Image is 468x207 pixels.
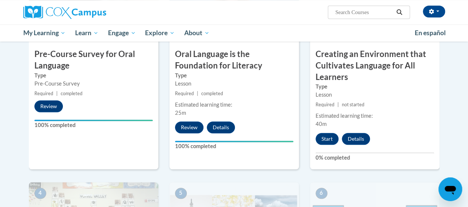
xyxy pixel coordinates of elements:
[175,188,187,199] span: 5
[394,8,405,17] button: Search
[175,80,293,88] div: Lesson
[423,6,445,17] button: Account Settings
[316,121,327,127] span: 40m
[316,102,334,107] span: Required
[23,6,156,19] a: Cox Campus
[175,141,293,142] div: Your progress
[310,49,440,83] h3: Creating an Environment that Cultivates Language for All Learners
[316,188,327,199] span: 6
[316,133,339,145] button: Start
[103,24,141,41] a: Engage
[75,29,98,37] span: Learn
[175,91,194,96] span: Required
[61,91,83,96] span: completed
[207,121,235,133] button: Details
[34,100,63,112] button: Review
[34,91,53,96] span: Required
[184,29,209,37] span: About
[34,188,46,199] span: 4
[342,102,364,107] span: not started
[334,8,394,17] input: Search Courses
[201,91,223,96] span: completed
[175,71,293,80] label: Type
[337,102,339,107] span: |
[342,133,370,145] button: Details
[179,24,214,41] a: About
[34,80,153,88] div: Pre-Course Survey
[438,177,462,201] iframe: Button to launch messaging window, conversation in progress
[29,49,158,71] h3: Pre-Course Survey for Oral Language
[18,24,71,41] a: My Learning
[169,49,299,71] h3: Oral Language is the Foundation for Literacy
[175,121,203,133] button: Review
[34,71,153,80] label: Type
[56,91,58,96] span: |
[175,101,293,109] div: Estimated learning time:
[108,29,136,37] span: Engage
[34,121,153,129] label: 100% completed
[23,29,65,37] span: My Learning
[175,142,293,150] label: 100% completed
[316,83,434,91] label: Type
[316,154,434,162] label: 0% completed
[316,112,434,120] div: Estimated learning time:
[197,91,198,96] span: |
[316,91,434,99] div: Lesson
[23,6,106,19] img: Cox Campus
[70,24,103,41] a: Learn
[145,29,175,37] span: Explore
[415,29,446,37] span: En español
[175,110,186,116] span: 25m
[34,120,153,121] div: Your progress
[18,24,451,41] div: Main menu
[140,24,179,41] a: Explore
[410,25,451,41] a: En español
